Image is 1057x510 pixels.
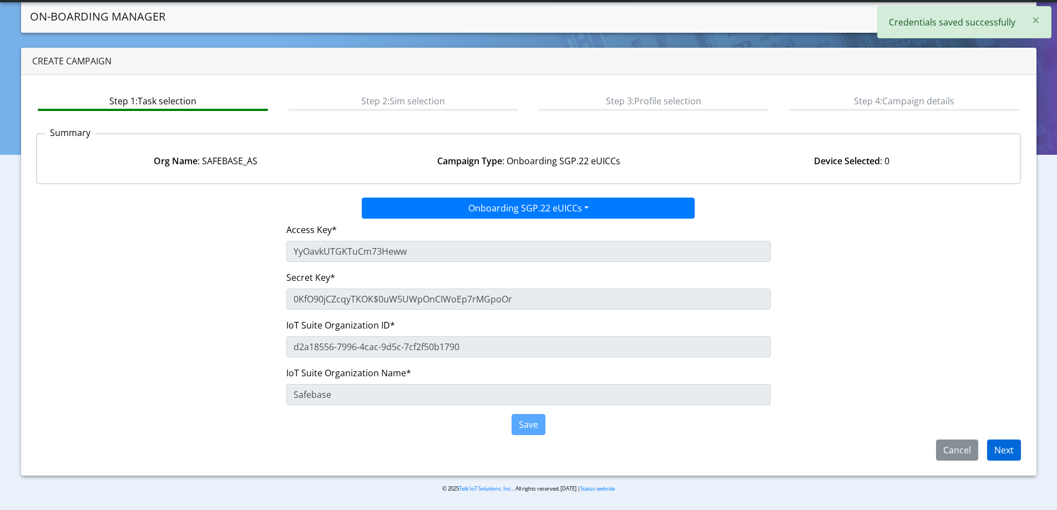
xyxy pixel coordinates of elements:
label: IoT Suite Organization Name* [286,366,411,380]
span: × [1032,11,1040,29]
div: : SAFEBASE_AS [44,154,367,168]
div: : 0 [690,154,1013,168]
button: Save [512,414,545,435]
input: IoT Suite Organization ID [286,336,771,357]
a: Status website [580,485,615,492]
p: © 2025 . All rights reserved.[DATE] | [272,484,785,493]
label: Secret Key* [286,271,335,284]
a: Create campaign [939,4,1028,27]
a: Telit IoT Solutions, Inc. [459,485,513,492]
p: Credentials saved successfully [889,16,1015,29]
input: Access Key [286,241,771,262]
strong: Org Name [154,155,198,167]
button: Cancel [936,440,978,461]
btn: Step 4: Campaign details [789,90,1019,111]
strong: Campaign Type [437,155,502,167]
button: Next [987,440,1021,461]
div: : Onboarding SGP.22 eUICCs [367,154,690,168]
btn: Step 3: Profile selection [539,90,769,111]
p: Summary [45,126,95,139]
button: Onboarding SGP.22 eUICCs [362,198,695,219]
input: Secret Key [286,289,771,310]
a: Campaigns [880,4,939,27]
div: Create campaign [21,48,1036,75]
strong: Device Selected [814,155,880,167]
btn: Step 2: Sim selection [288,90,518,111]
label: Access Key* [286,223,337,236]
a: On-Boarding Manager [30,6,165,28]
input: IoT Suite Organization Name [286,384,771,405]
button: Close [1021,7,1051,33]
btn: Step 1: Task selection [38,90,268,111]
label: IoT Suite Organization ID* [286,319,395,332]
